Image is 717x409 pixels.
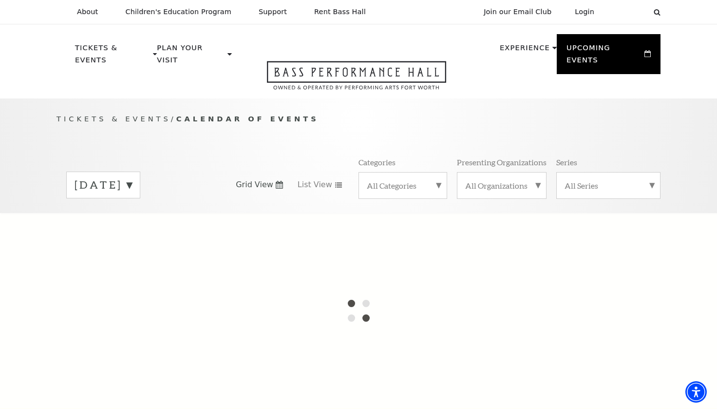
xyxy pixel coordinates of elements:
[358,157,396,167] p: Categories
[314,8,366,16] p: Rent Bass Hall
[77,8,98,16] p: About
[236,179,273,190] span: Grid View
[125,8,231,16] p: Children's Education Program
[556,157,577,167] p: Series
[465,180,538,191] label: All Organizations
[57,115,171,123] span: Tickets & Events
[259,8,287,16] p: Support
[176,115,319,123] span: Calendar of Events
[157,42,225,72] p: Plan Your Visit
[685,381,707,403] div: Accessibility Menu
[298,179,332,190] span: List View
[566,42,642,72] p: Upcoming Events
[367,180,439,191] label: All Categories
[75,177,132,193] label: [DATE]
[232,61,481,98] a: Open this option
[565,180,652,191] label: All Series
[500,42,550,59] p: Experience
[457,157,547,167] p: Presenting Organizations
[75,42,151,72] p: Tickets & Events
[57,113,660,125] p: /
[610,7,644,17] select: Select:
